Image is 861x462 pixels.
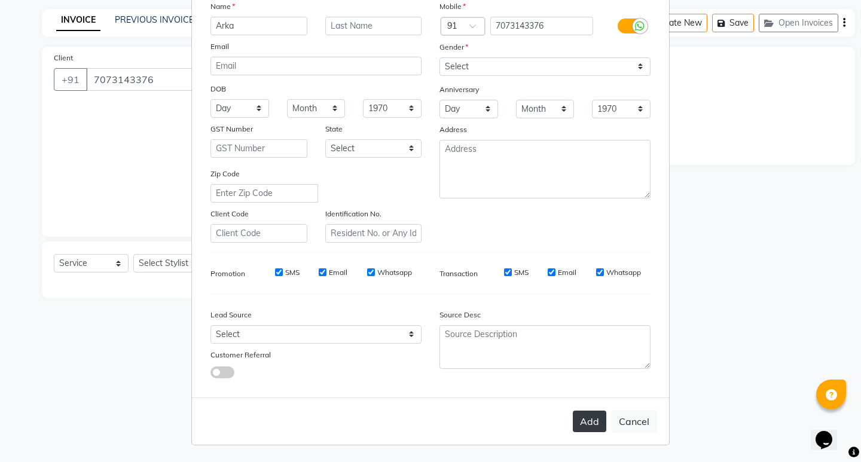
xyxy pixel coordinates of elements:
input: Client Code [210,224,307,243]
label: Promotion [210,268,245,279]
input: First Name [210,17,307,35]
label: Name [210,1,235,12]
label: Transaction [439,268,478,279]
label: Email [329,267,347,278]
label: Zip Code [210,169,240,179]
input: Enter Zip Code [210,184,318,203]
label: Customer Referral [210,350,271,360]
label: State [325,124,343,134]
input: Mobile [490,17,594,35]
label: Identification No. [325,209,381,219]
label: Whatsapp [377,267,412,278]
label: Mobile [439,1,466,12]
input: Email [210,57,422,75]
label: Address [439,124,467,135]
input: Last Name [325,17,422,35]
button: Cancel [611,410,657,433]
label: Email [558,267,576,278]
input: Resident No. or Any Id [325,224,422,243]
label: DOB [210,84,226,94]
label: GST Number [210,124,253,134]
iframe: chat widget [811,414,849,450]
button: Add [573,411,606,432]
label: Email [210,41,229,52]
label: Gender [439,42,468,53]
label: Client Code [210,209,249,219]
input: GST Number [210,139,307,158]
label: Lead Source [210,310,252,320]
label: Anniversary [439,84,479,95]
label: SMS [285,267,300,278]
label: SMS [514,267,529,278]
label: Whatsapp [606,267,641,278]
label: Source Desc [439,310,481,320]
